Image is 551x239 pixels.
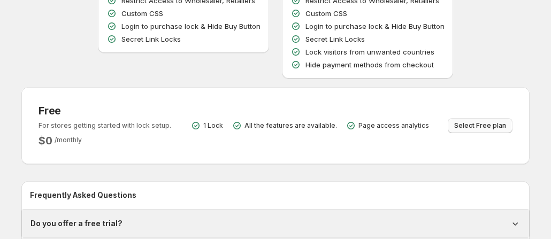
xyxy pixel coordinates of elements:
p: All the features are available. [244,121,337,130]
p: Secret Link Locks [121,34,181,44]
h3: Free [39,104,171,117]
p: Secret Link Locks [305,34,365,44]
p: For stores getting started with lock setup. [39,121,171,130]
p: Login to purchase lock & Hide Buy Button [305,21,445,32]
p: Page access analytics [358,121,429,130]
span: / monthly [55,136,82,144]
h1: Do you offer a free trial? [30,218,123,229]
span: Select Free plan [454,121,506,130]
p: Custom CSS [121,8,163,19]
p: Custom CSS [305,8,347,19]
button: Select Free plan [448,118,512,133]
h2: $ 0 [39,134,52,147]
p: Login to purchase lock & Hide Buy Button [121,21,261,32]
p: Lock visitors from unwanted countries [305,47,434,57]
h2: Frequently Asked Questions [30,190,521,201]
p: 1 Lock [203,121,223,130]
p: Hide payment methods from checkout [305,59,434,70]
